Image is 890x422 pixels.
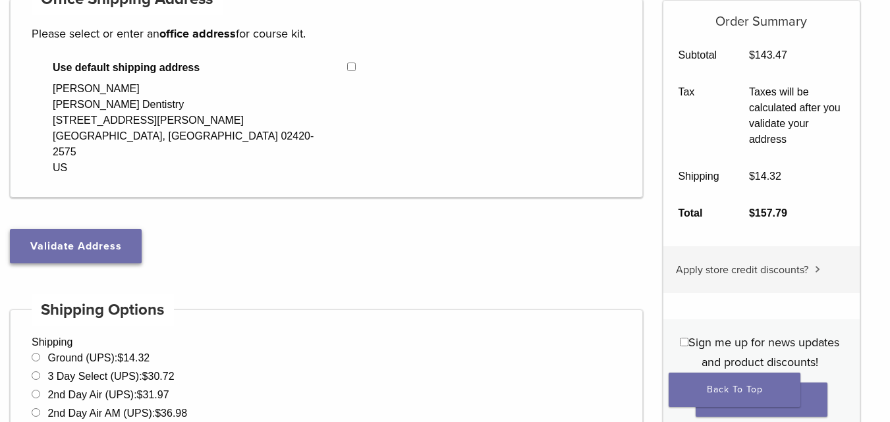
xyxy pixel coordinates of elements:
[47,408,187,419] label: 2nd Day Air AM (UPS):
[137,389,169,400] bdi: 31.97
[663,1,860,30] h5: Order Summary
[663,195,735,232] th: Total
[53,81,326,176] div: [PERSON_NAME] [PERSON_NAME] Dentistry [STREET_ADDRESS][PERSON_NAME] [GEOGRAPHIC_DATA], [GEOGRAPHI...
[663,74,735,158] th: Tax
[749,171,781,182] bdi: 14.32
[47,352,150,363] label: Ground (UPS):
[815,266,820,273] img: caret.svg
[142,371,148,382] span: $
[137,389,143,400] span: $
[155,408,161,419] span: $
[749,171,755,182] span: $
[734,74,860,158] td: Taxes will be calculated after you validate your address
[117,352,150,363] bdi: 14.32
[676,263,808,277] span: Apply store credit discounts?
[663,158,735,195] th: Shipping
[47,389,169,400] label: 2nd Day Air (UPS):
[10,229,142,263] button: Validate Address
[749,49,755,61] span: $
[663,37,735,74] th: Subtotal
[117,352,123,363] span: $
[47,371,174,382] label: 3 Day Select (UPS):
[749,207,787,219] bdi: 157.79
[749,207,755,219] span: $
[142,371,175,382] bdi: 30.72
[669,373,800,407] a: Back To Top
[155,408,187,419] bdi: 36.98
[688,335,839,369] span: Sign me up for news updates and product discounts!
[680,338,688,346] input: Sign me up for news updates and product discounts!
[749,49,787,61] bdi: 143.47
[32,294,174,326] h4: Shipping Options
[53,60,347,76] span: Use default shipping address
[159,26,236,41] strong: office address
[32,24,621,43] p: Please select or enter an for course kit.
